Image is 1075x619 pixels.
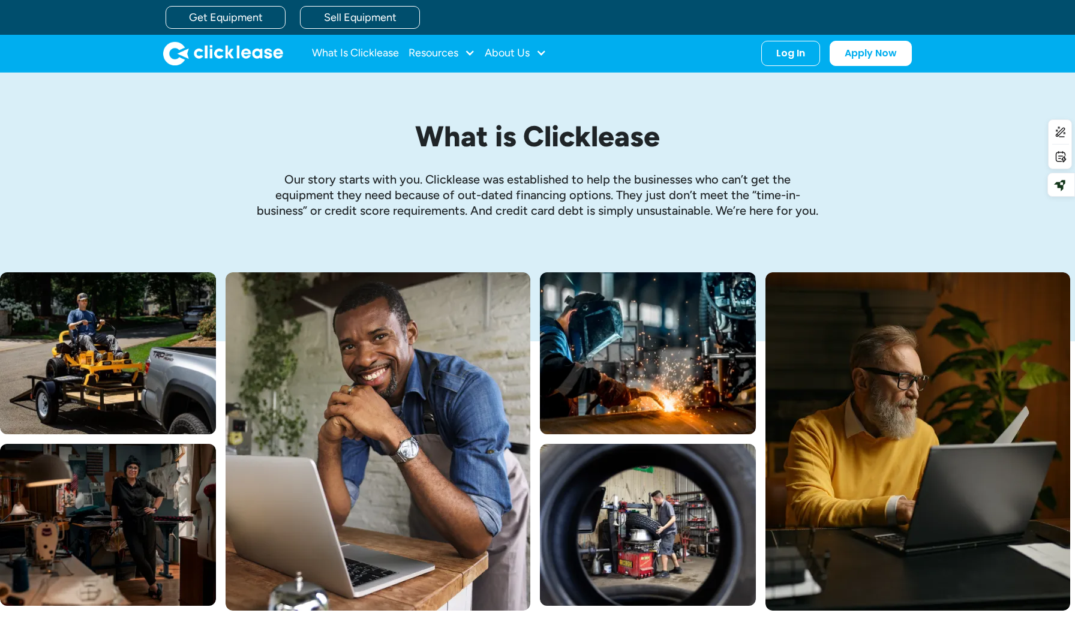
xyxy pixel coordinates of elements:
img: Bearded man in yellow sweter typing on his laptop while sitting at his desk [765,272,1070,611]
div: Log In [776,47,805,59]
h1: What is Clicklease [256,121,819,152]
p: Our story starts with you. Clicklease was established to help the businesses who can’t get the eq... [256,172,819,218]
a: Sell Equipment [300,6,420,29]
div: About Us [485,41,546,65]
div: Resources [409,41,475,65]
a: Apply Now [830,41,912,66]
a: Get Equipment [166,6,286,29]
img: A welder in a large mask working on a large pipe [540,272,756,434]
img: Clicklease logo [163,41,283,65]
a: home [163,41,283,65]
img: A smiling man in a blue shirt and apron leaning over a table with a laptop [226,272,530,611]
a: What Is Clicklease [312,41,399,65]
img: A man fitting a new tire on a rim [540,444,756,606]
